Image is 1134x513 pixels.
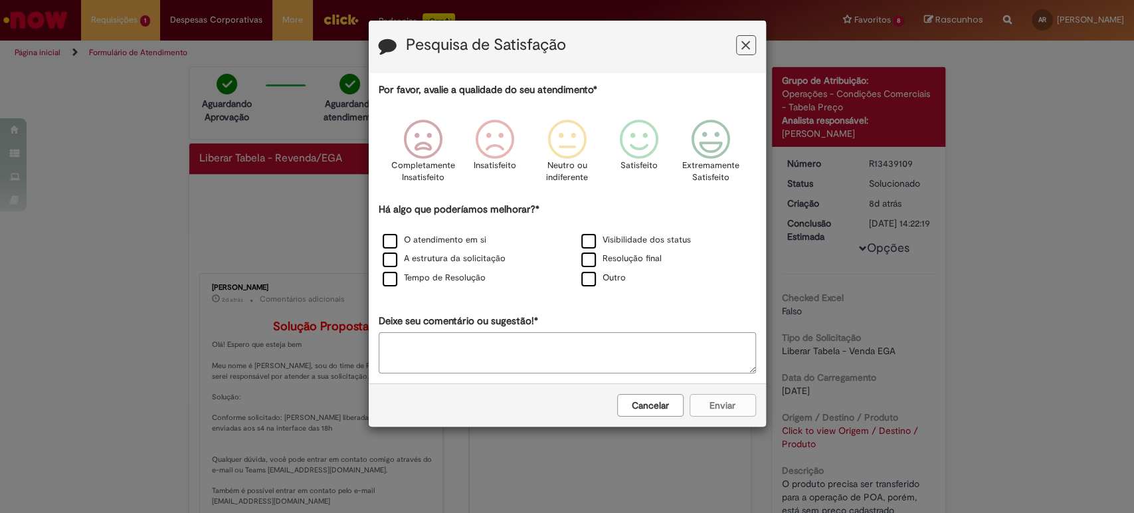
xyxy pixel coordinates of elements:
div: Satisfeito [605,110,673,201]
div: Insatisfeito [461,110,529,201]
div: Completamente Insatisfeito [389,110,457,201]
div: Há algo que poderíamos melhorar?* [379,203,756,288]
div: Extremamente Satisfeito [677,110,745,201]
p: Completamente Insatisfeito [391,159,455,184]
label: Por favor, avalie a qualidade do seu atendimento* [379,83,597,97]
p: Extremamente Satisfeito [682,159,739,184]
label: Deixe seu comentário ou sugestão!* [379,314,538,328]
label: O atendimento em si [383,234,486,247]
label: Visibilidade dos status [581,234,691,247]
label: Pesquisa de Satisfação [406,37,566,54]
p: Neutro ou indiferente [543,159,591,184]
label: Outro [581,272,626,284]
p: Insatisfeito [474,159,516,172]
label: Resolução final [581,253,662,265]
label: A estrutura da solicitação [383,253,506,265]
div: Neutro ou indiferente [533,110,601,201]
p: Satisfeito [620,159,658,172]
button: Cancelar [617,394,684,417]
label: Tempo de Resolução [383,272,486,284]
